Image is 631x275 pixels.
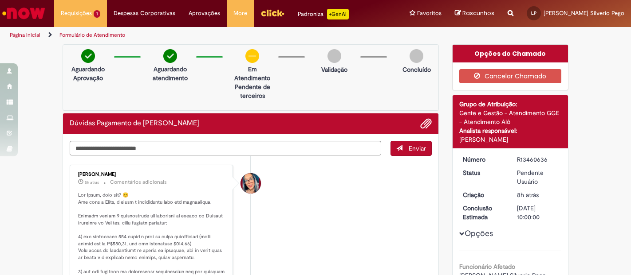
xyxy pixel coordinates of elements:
span: [PERSON_NAME] Silverio Pego [544,9,624,17]
textarea: Digite sua mensagem aqui... [70,141,381,155]
p: Pendente de terceiros [231,82,274,100]
div: [PERSON_NAME] [459,135,562,144]
div: Maira Priscila Da Silva Arnaldo [241,173,261,194]
p: Aguardando atendimento [149,65,192,82]
div: Padroniza [298,9,349,19]
img: check-circle-green.png [163,49,177,63]
p: Validação [321,65,347,74]
small: Comentários adicionais [110,178,167,186]
div: R13460636 [517,155,558,164]
span: More [233,9,247,18]
p: Concluído [402,65,431,74]
div: 29/08/2025 07:58:09 [517,190,558,199]
a: Página inicial [10,31,40,39]
a: Rascunhos [455,9,494,18]
span: Requisições [61,9,92,18]
span: Favoritos [417,9,442,18]
span: Aprovações [189,9,220,18]
dt: Conclusão Estimada [456,204,511,221]
span: Enviar [409,144,426,152]
img: click_logo_yellow_360x200.png [260,6,284,19]
div: Opções do Chamado [453,45,568,62]
div: Analista responsável: [459,126,562,135]
div: [DATE] 10:00:00 [517,204,558,221]
span: 1 [94,10,100,18]
img: circle-minus.png [245,49,259,63]
p: Em Atendimento [231,65,274,82]
img: ServiceNow [1,4,47,22]
img: img-circle-grey.png [410,49,423,63]
img: img-circle-grey.png [327,49,341,63]
div: Gente e Gestão - Atendimento GGE - Atendimento Alô [459,108,562,126]
dt: Número [456,155,511,164]
div: [PERSON_NAME] [78,172,226,177]
span: LP [531,10,536,16]
time: 29/08/2025 10:57:03 [85,180,99,185]
dt: Status [456,168,511,177]
time: 29/08/2025 07:58:09 [517,191,539,199]
button: Enviar [390,141,432,156]
a: Formulário de Atendimento [59,31,125,39]
p: Aguardando Aprovação [67,65,110,82]
div: Grupo de Atribuição: [459,100,562,108]
button: Adicionar anexos [420,118,432,129]
span: Despesas Corporativas [114,9,175,18]
img: check-circle-green.png [81,49,95,63]
div: Pendente Usuário [517,168,558,186]
span: Rascunhos [462,9,494,17]
button: Cancelar Chamado [459,69,562,83]
span: 5h atrás [85,180,99,185]
dt: Criação [456,190,511,199]
b: Funcionário Afetado [459,263,515,271]
p: +GenAi [327,9,349,19]
ul: Trilhas de página [7,27,414,43]
h2: Dúvidas Pagamento de Salário Histórico de tíquete [70,120,199,128]
span: 8h atrás [517,191,539,199]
